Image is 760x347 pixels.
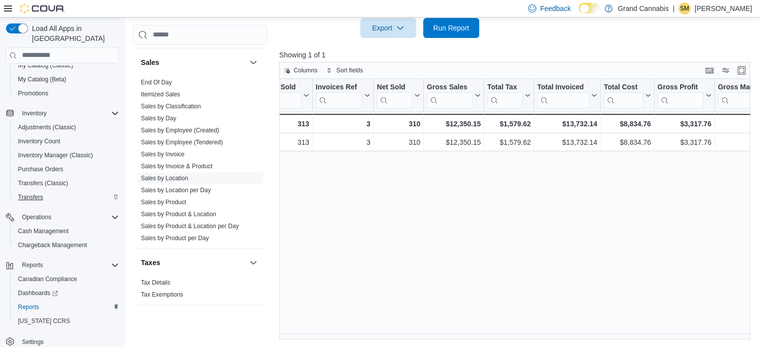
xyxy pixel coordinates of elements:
[141,291,183,298] a: Tax Exemptions
[14,135,64,147] a: Inventory Count
[10,58,123,72] button: My Catalog (Classic)
[18,107,50,119] button: Inventory
[14,177,72,189] a: Transfers (Classic)
[18,211,55,223] button: Operations
[18,303,39,311] span: Reports
[18,211,119,223] span: Operations
[14,149,97,161] a: Inventory Manager (Classic)
[14,301,119,313] span: Reports
[720,64,732,76] button: Display options
[604,136,651,148] div: $8,834.76
[2,106,123,120] button: Inventory
[604,82,651,108] button: Total Cost
[377,82,412,92] div: Net Sold
[604,82,643,92] div: Total Cost
[141,258,245,268] button: Taxes
[22,261,43,269] span: Reports
[141,78,172,86] span: End Of Day
[14,87,52,99] a: Promotions
[427,82,481,108] button: Gross Sales
[433,23,469,33] span: Run Report
[141,163,212,170] a: Sales by Invoice & Product
[18,137,60,145] span: Inventory Count
[18,241,87,249] span: Chargeback Management
[487,82,523,108] div: Total Tax
[704,64,716,76] button: Keyboard shortcuts
[316,82,362,108] div: Invoices Ref
[10,120,123,134] button: Adjustments (Classic)
[141,90,180,98] span: Itemized Sales
[141,211,216,218] a: Sales by Product & Location
[294,66,317,74] span: Columns
[14,225,119,237] span: Cash Management
[250,82,301,92] div: Invoices Sold
[14,87,119,99] span: Promotions
[14,287,119,299] span: Dashboards
[14,163,119,175] span: Purchase Orders
[316,82,370,108] button: Invoices Ref
[10,272,123,286] button: Canadian Compliance
[14,225,72,237] a: Cash Management
[18,165,63,173] span: Purchase Orders
[2,210,123,224] button: Operations
[366,18,410,38] span: Export
[14,315,74,327] a: [US_STATE] CCRS
[377,136,420,148] div: 310
[14,121,80,133] a: Adjustments (Classic)
[537,118,597,130] div: $13,732.14
[133,76,267,248] div: Sales
[20,3,65,13] img: Cova
[679,2,691,14] div: Shaunna McPhail
[14,135,119,147] span: Inventory Count
[141,258,160,268] h3: Taxes
[141,115,176,122] a: Sales by Day
[10,286,123,300] a: Dashboards
[141,291,183,299] span: Tax Exemptions
[657,82,703,108] div: Gross Profit
[141,151,184,158] a: Sales by Invoice
[141,174,188,182] span: Sales by Location
[141,186,211,194] span: Sales by Location per Day
[579,3,600,13] input: Dark Mode
[141,199,186,206] a: Sales by Product
[250,118,309,130] div: 313
[377,82,412,108] div: Net Sold
[14,273,119,285] span: Canadian Compliance
[10,162,123,176] button: Purchase Orders
[537,136,597,148] div: $13,732.14
[141,279,170,286] a: Tax Details
[18,123,76,131] span: Adjustments (Classic)
[360,18,416,38] button: Export
[247,56,259,68] button: Sales
[14,73,119,85] span: My Catalog (Beta)
[18,61,73,69] span: My Catalog (Classic)
[141,57,245,67] button: Sales
[141,175,188,182] a: Sales by Location
[14,191,47,203] a: Transfers
[10,314,123,328] button: [US_STATE] CCRS
[247,257,259,269] button: Taxes
[14,59,119,71] span: My Catalog (Classic)
[618,2,669,14] p: Grand Cannabis
[10,176,123,190] button: Transfers (Classic)
[279,50,755,60] p: Showing 1 of 1
[537,82,589,108] div: Total Invoiced
[10,238,123,252] button: Chargeback Management
[322,64,367,76] button: Sort fields
[141,102,201,110] span: Sales by Classification
[377,118,420,130] div: 310
[18,75,66,83] span: My Catalog (Beta)
[141,150,184,158] span: Sales by Invoice
[28,23,119,43] span: Load All Apps in [GEOGRAPHIC_DATA]
[14,121,119,133] span: Adjustments (Classic)
[316,136,370,148] div: 3
[14,287,62,299] a: Dashboards
[18,179,68,187] span: Transfers (Classic)
[487,82,523,92] div: Total Tax
[336,66,363,74] span: Sort fields
[141,79,172,86] a: End Of Day
[18,259,47,271] button: Reports
[141,139,223,146] a: Sales by Employee (Tendered)
[18,89,48,97] span: Promotions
